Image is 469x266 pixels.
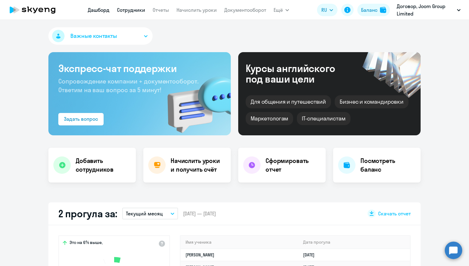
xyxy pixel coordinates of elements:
button: RU [317,4,337,16]
button: Важные контакты [48,27,153,45]
img: bg-img [159,65,231,135]
span: Сопровождение компании + документооборот. Ответим на ваш вопрос за 5 минут! [58,77,199,94]
a: Дашборд [88,7,109,13]
button: Ещё [274,4,289,16]
th: Дата прогула [298,236,410,249]
h4: Сформировать отчет [266,156,321,174]
div: Курсы английского под ваши цели [246,63,352,84]
h4: Посмотреть баланс [360,156,416,174]
h2: 2 прогула за: [58,207,117,220]
img: balance [380,7,386,13]
span: [DATE] — [DATE] [183,210,216,217]
a: Сотрудники [117,7,145,13]
span: RU [321,6,327,14]
h4: Добавить сотрудников [76,156,131,174]
button: Договор, Joom Group Limited [394,2,464,17]
p: Договор, Joom Group Limited [397,2,454,17]
h4: Начислить уроки и получить счёт [171,156,225,174]
a: Начислить уроки [176,7,217,13]
button: Балансbalance [357,4,390,16]
span: Ещё [274,6,283,14]
a: Отчеты [153,7,169,13]
span: Скачать отчет [378,210,411,217]
p: Текущий месяц [126,210,163,217]
div: Для общения и путешествий [246,95,331,108]
th: Имя ученика [181,236,298,249]
div: Задать вопрос [64,115,98,123]
span: Это на 6% выше, [69,240,103,247]
div: Баланс [361,6,377,14]
button: Текущий месяц [122,208,178,219]
a: [PERSON_NAME] [185,252,214,258]
span: Важные контакты [70,32,117,40]
div: IT-специалистам [297,112,350,125]
a: Документооборот [224,7,266,13]
div: Бизнес и командировки [335,95,409,108]
button: Задать вопрос [58,113,104,125]
h3: Экспресс-чат поддержки [58,62,221,74]
div: Маркетологам [246,112,293,125]
a: [DATE] [303,252,319,258]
